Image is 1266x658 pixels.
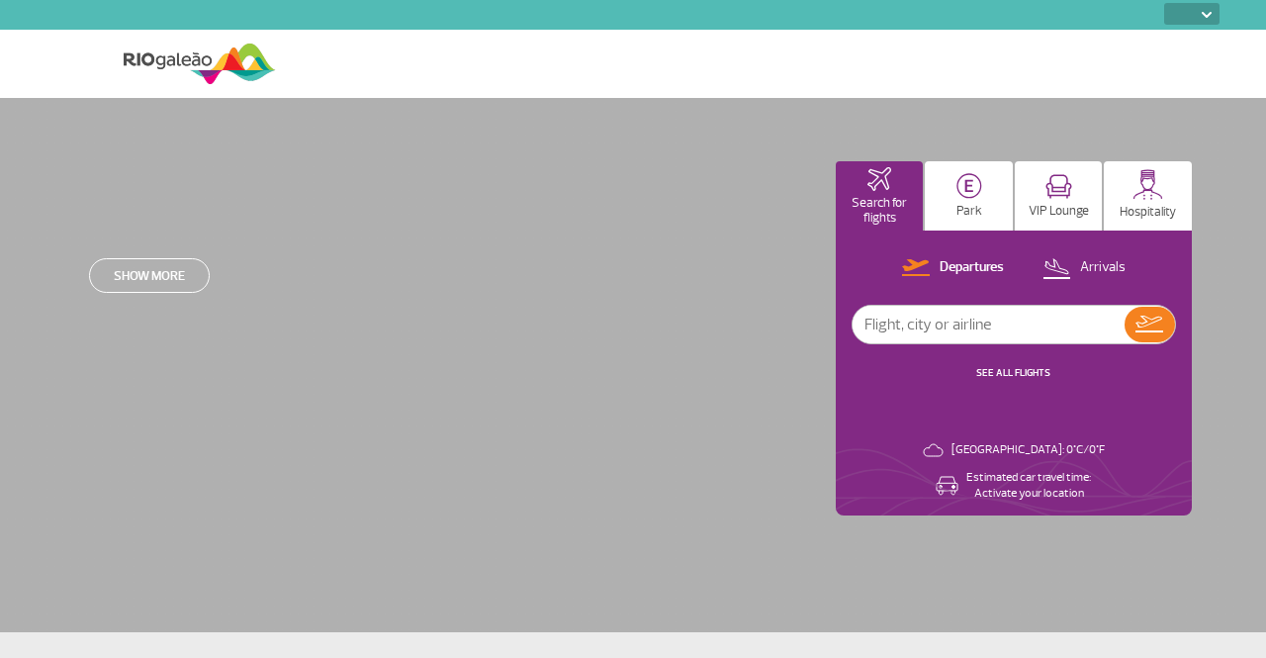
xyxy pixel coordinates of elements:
button: Park [925,161,1013,231]
p: Search for flights [846,196,914,226]
button: Arrivals [1037,255,1131,281]
button: SEE ALL FLIGHTS [970,365,1056,381]
button: Departures [896,255,1010,281]
button: VIP Lounge [1015,161,1103,231]
button: Hospitality [1104,161,1192,231]
p: VIP Lounge [1029,204,1089,219]
p: Hospitality [1120,205,1176,220]
img: hospitality.svg [1132,169,1163,200]
input: Flight, city or airline [853,306,1125,343]
a: SEE ALL FLIGHTS [976,366,1050,379]
img: vipRoom.svg [1045,174,1072,199]
img: airplaneHomeActive.svg [867,167,891,191]
p: Arrivals [1080,258,1126,277]
a: Show more [89,258,210,293]
img: carParkingHome.svg [956,173,982,199]
button: Search for flights [836,161,924,231]
p: Estimated car travel time: Activate your location [966,470,1091,502]
p: Departures [940,258,1004,277]
p: [GEOGRAPHIC_DATA]: 0°C/0°F [951,442,1105,458]
p: Park [956,204,982,219]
